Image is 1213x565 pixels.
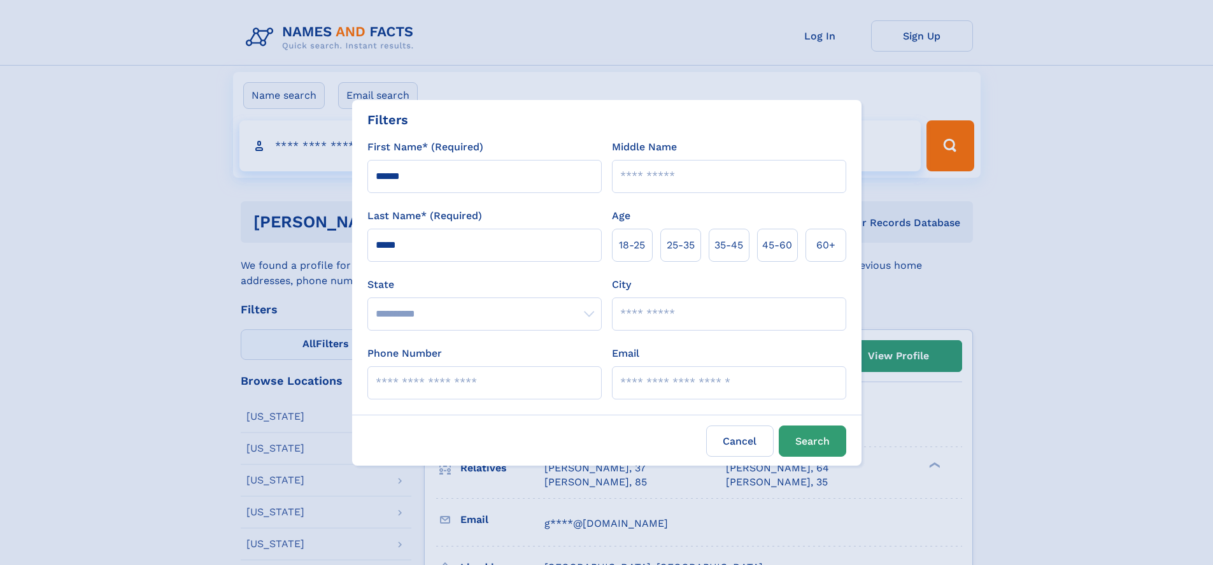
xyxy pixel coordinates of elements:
[612,208,630,224] label: Age
[612,139,677,155] label: Middle Name
[762,238,792,253] span: 45‑60
[367,110,408,129] div: Filters
[816,238,835,253] span: 60+
[667,238,695,253] span: 25‑35
[367,277,602,292] label: State
[714,238,743,253] span: 35‑45
[612,346,639,361] label: Email
[367,139,483,155] label: First Name* (Required)
[612,277,631,292] label: City
[706,426,774,457] label: Cancel
[367,346,442,361] label: Phone Number
[779,426,846,457] button: Search
[619,238,645,253] span: 18‑25
[367,208,482,224] label: Last Name* (Required)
